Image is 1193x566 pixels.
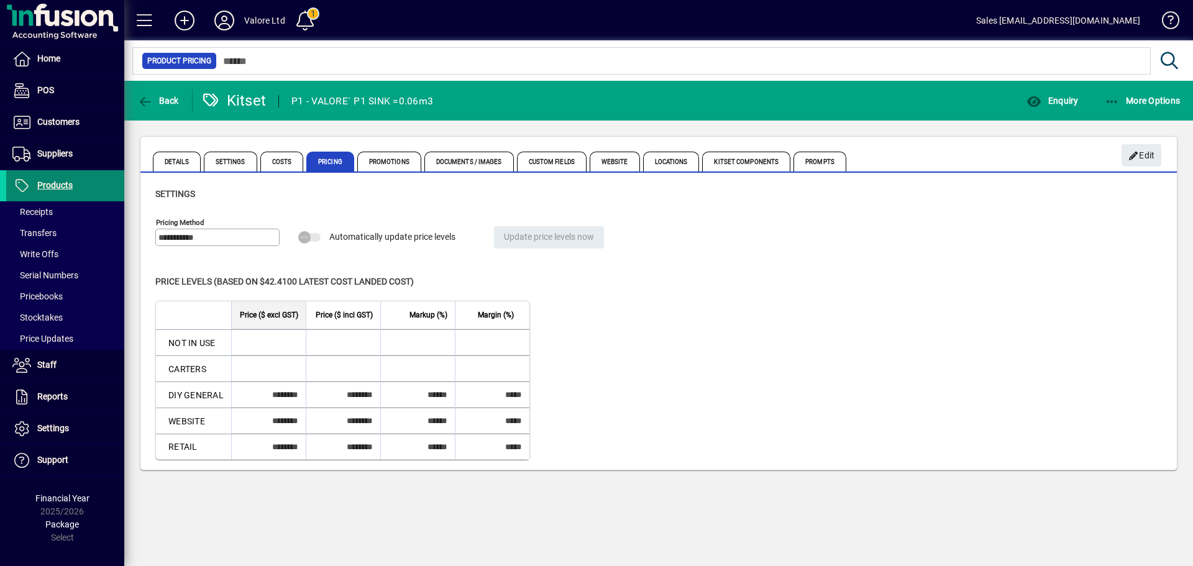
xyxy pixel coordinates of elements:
a: Customers [6,107,124,138]
span: Home [37,53,60,63]
a: Reports [6,381,124,413]
td: CARTERS [156,355,231,381]
span: Documents / Images [424,152,514,171]
mat-label: Pricing method [156,218,204,227]
span: Prompts [793,152,846,171]
span: Transfers [12,228,57,238]
a: Suppliers [6,139,124,170]
span: Receipts [12,207,53,217]
span: Price ($ incl GST) [316,308,373,322]
span: Support [37,455,68,465]
span: Price ($ excl GST) [240,308,298,322]
span: Price Updates [12,334,73,344]
span: Details [153,152,201,171]
a: Receipts [6,201,124,222]
td: RETAIL [156,434,231,459]
a: Home [6,43,124,75]
span: Staff [37,360,57,370]
span: Costs [260,152,304,171]
span: Enquiry [1026,96,1078,106]
span: Settings [37,423,69,433]
button: More Options [1102,89,1184,112]
a: Knowledge Base [1153,2,1177,43]
a: Support [6,445,124,476]
span: Product Pricing [147,55,211,67]
a: Write Offs [6,244,124,265]
a: Staff [6,350,124,381]
span: Back [137,96,179,106]
span: Pricebooks [12,291,63,301]
span: Custom Fields [517,152,587,171]
a: Transfers [6,222,124,244]
span: Package [45,519,79,529]
a: Stocktakes [6,307,124,328]
div: Sales [EMAIL_ADDRESS][DOMAIN_NAME] [976,11,1140,30]
button: Back [134,89,182,112]
span: Update price levels now [504,227,594,247]
a: Settings [6,413,124,444]
span: Promotions [357,152,421,171]
span: Markup (%) [409,308,447,322]
span: Suppliers [37,148,73,158]
span: Kitset Components [702,152,790,171]
a: POS [6,75,124,106]
span: Serial Numbers [12,270,78,280]
div: Valore Ltd [244,11,285,30]
button: Enquiry [1023,89,1081,112]
td: WEBSITE [156,408,231,434]
span: Website [590,152,640,171]
button: Update price levels now [494,226,604,249]
span: Price levels (based on $42.4100 Latest cost landed cost) [155,276,414,286]
button: Profile [204,9,244,32]
span: Customers [37,117,80,127]
button: Edit [1122,144,1161,167]
span: Stocktakes [12,313,63,322]
div: P1 - VALORE` P1 SINK =0.06m3 [291,91,433,111]
td: DIY GENERAL [156,381,231,408]
span: Automatically update price levels [329,232,455,242]
div: Kitset [202,91,267,111]
span: Settings [204,152,257,171]
a: Price Updates [6,328,124,349]
span: Financial Year [35,493,89,503]
a: Pricebooks [6,286,124,307]
span: Write Offs [12,249,58,259]
span: Margin (%) [478,308,514,322]
a: Serial Numbers [6,265,124,286]
td: NOT IN USE [156,329,231,355]
button: Add [165,9,204,32]
span: Products [37,180,73,190]
span: Pricing [306,152,354,171]
span: POS [37,85,54,95]
app-page-header-button: Back [124,89,193,112]
span: More Options [1105,96,1181,106]
span: Locations [643,152,700,171]
span: Edit [1128,145,1155,166]
span: Reports [37,391,68,401]
span: Settings [155,189,195,199]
